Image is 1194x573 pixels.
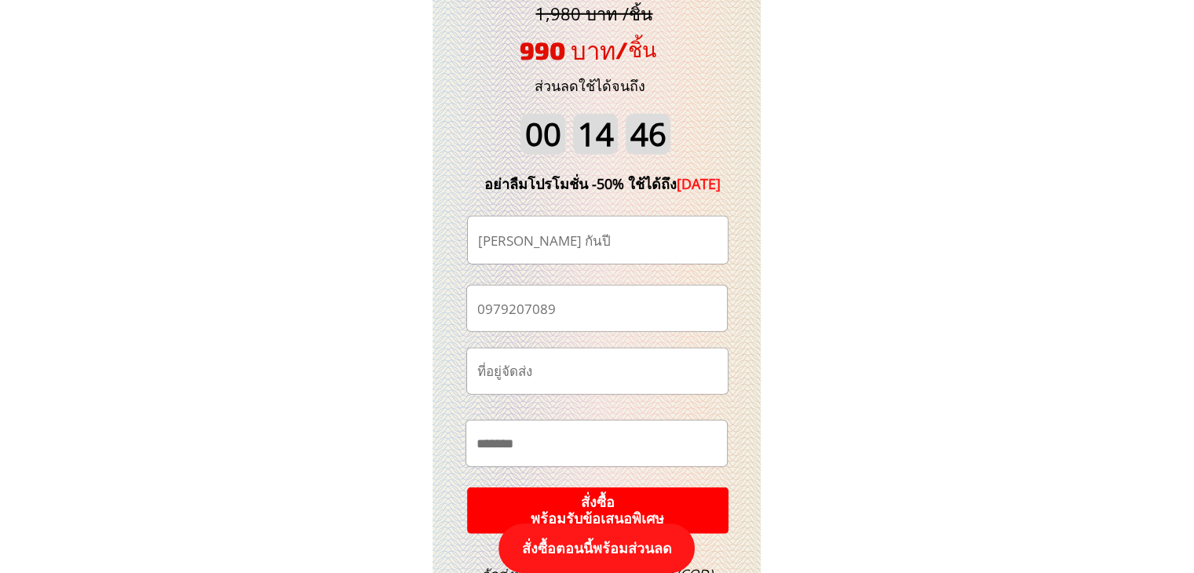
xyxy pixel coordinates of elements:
input: ที่อยู่จัดส่ง [473,349,721,394]
input: ชื่อ-นามสกุล [474,217,721,264]
span: 990 บาท [520,35,615,64]
span: 1,980 บาท /ชิ้น [535,2,652,25]
p: สั่งซื้อ พร้อมรับข้อเสนอพิเศษ [456,485,739,535]
input: เบอร์โทรศัพท์ [473,286,721,330]
p: สั่งซื้อตอนนี้พร้อมส่วนลด [498,524,695,573]
h3: ส่วนลดใช้ได้จนถึง [513,75,666,97]
div: อย่าลืมโปรโมชั่น -50% ใช้ได้ถึง [461,173,745,195]
span: [DATE] [677,174,721,193]
span: /ชิ้น [615,36,656,61]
